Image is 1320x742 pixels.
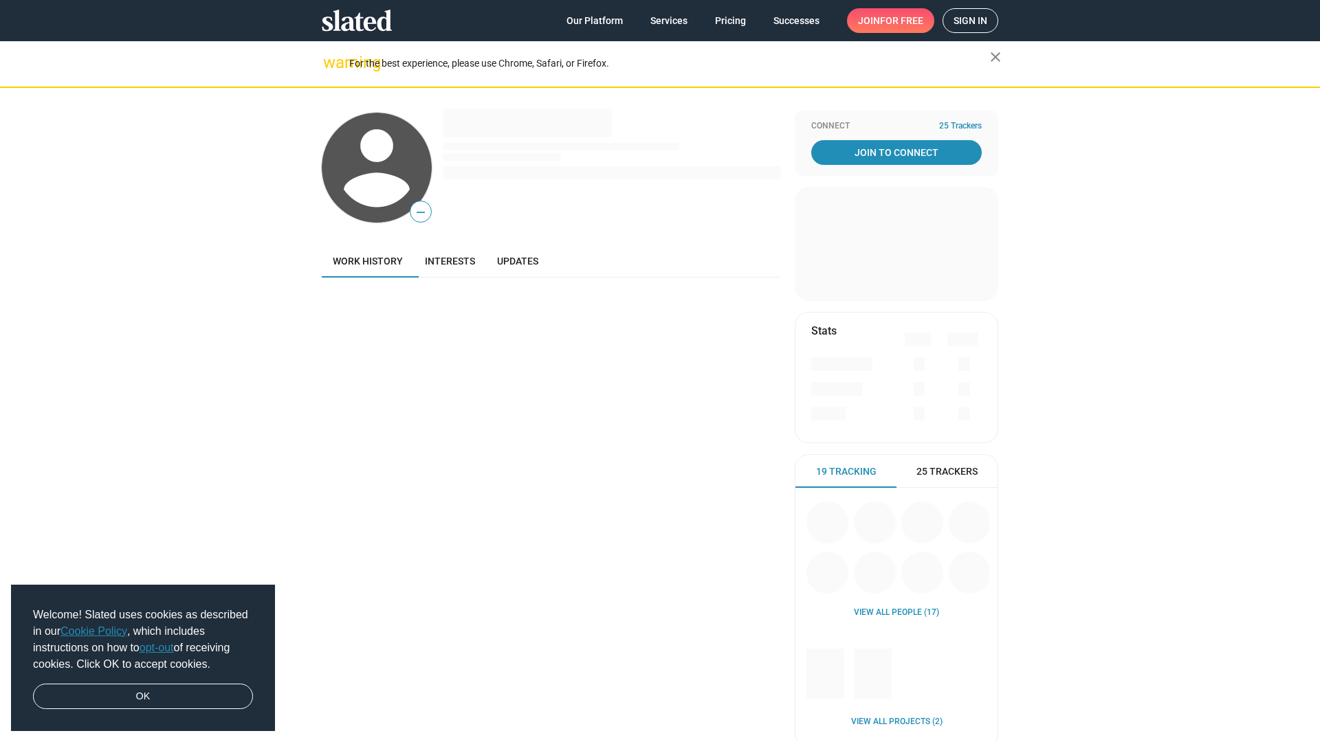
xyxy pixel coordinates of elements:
a: Services [639,8,698,33]
a: Joinfor free [847,8,934,33]
span: — [410,203,431,221]
span: Welcome! Slated uses cookies as described in our , which includes instructions on how to of recei... [33,607,253,673]
a: View all Projects (2) [851,717,943,728]
span: Work history [333,256,403,267]
mat-icon: close [987,49,1004,65]
mat-icon: warning [323,54,340,71]
span: 19 Tracking [816,465,877,478]
span: Interests [425,256,475,267]
a: Cookie Policy [60,625,127,637]
span: for free [880,8,923,33]
div: For the best experience, please use Chrome, Safari, or Firefox. [349,54,990,73]
a: Interests [414,245,486,278]
span: 25 Trackers [916,465,978,478]
a: Successes [762,8,830,33]
span: Join [858,8,923,33]
a: Join To Connect [811,140,982,165]
span: Join To Connect [814,140,979,165]
a: Sign in [943,8,998,33]
a: Work history [322,245,414,278]
span: 25 Trackers [939,121,982,132]
a: Our Platform [555,8,634,33]
span: Pricing [715,8,746,33]
span: Our Platform [566,8,623,33]
mat-card-title: Stats [811,324,837,338]
span: Successes [773,8,819,33]
a: dismiss cookie message [33,684,253,710]
a: View all People (17) [854,607,939,618]
span: Sign in [954,9,987,32]
a: Pricing [704,8,757,33]
div: Connect [811,121,982,132]
a: Updates [486,245,549,278]
a: opt-out [140,642,174,653]
span: Services [650,8,687,33]
span: Updates [497,256,538,267]
div: cookieconsent [11,585,275,732]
